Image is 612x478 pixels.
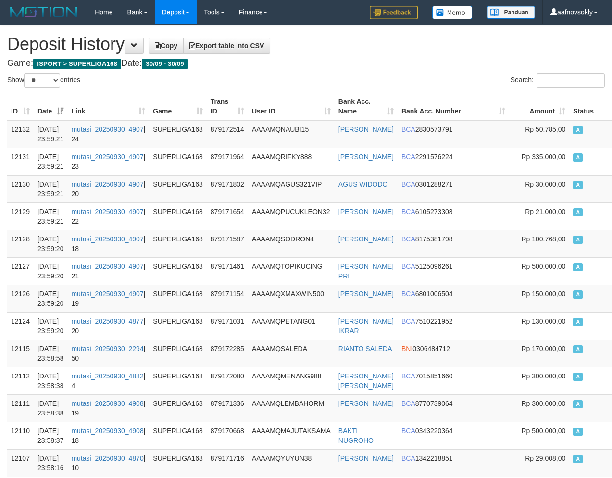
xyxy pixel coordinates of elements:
[521,372,565,380] span: Rp 300.000,00
[34,230,68,257] td: [DATE] 23:59:20
[525,180,565,188] span: Rp 30.000,00
[398,120,509,148] td: 2830573791
[511,73,605,88] label: Search:
[398,367,509,394] td: 7015851660
[521,153,565,161] span: Rp 335.000,00
[338,290,394,298] a: [PERSON_NAME]
[338,454,394,462] a: [PERSON_NAME]
[71,208,143,215] a: mutasi_20250930_4907
[67,148,149,175] td: | 23
[401,454,415,462] span: BCA
[34,422,68,449] td: [DATE] 23:58:37
[398,422,509,449] td: 0343220364
[487,6,535,19] img: panduan.png
[338,126,394,133] a: [PERSON_NAME]
[398,148,509,175] td: 2291576224
[149,285,207,312] td: SUPERLIGA168
[67,367,149,394] td: | 4
[573,153,583,162] span: Approved
[149,175,207,202] td: SUPERLIGA168
[189,42,264,50] span: Export table into CSV
[401,345,412,352] span: BNI
[7,285,34,312] td: 12126
[207,257,248,285] td: 879171461
[149,422,207,449] td: SUPERLIGA168
[34,257,68,285] td: [DATE] 23:59:20
[573,236,583,244] span: Approved
[67,394,149,422] td: | 19
[34,175,68,202] td: [DATE] 23:59:21
[573,345,583,353] span: Approved
[7,5,80,19] img: MOTION_logo.png
[401,208,415,215] span: BCA
[573,455,583,463] span: Approved
[521,263,565,270] span: Rp 500.000,00
[149,257,207,285] td: SUPERLIGA168
[207,449,248,477] td: 879171716
[401,290,415,298] span: BCA
[67,175,149,202] td: | 20
[34,93,68,120] th: Date: activate to sort column ascending
[7,73,80,88] label: Show entries
[573,181,583,189] span: Approved
[34,285,68,312] td: [DATE] 23:59:20
[248,449,335,477] td: AAAAMQYUYUN38
[207,422,248,449] td: 879170668
[7,449,34,477] td: 12107
[7,340,34,367] td: 12115
[7,59,605,68] h4: Game: Date:
[370,6,418,19] img: Feedback.jpg
[207,367,248,394] td: 879172080
[573,318,583,326] span: Approved
[573,373,583,381] span: Approved
[149,449,207,477] td: SUPERLIGA168
[521,345,565,352] span: Rp 170.000,00
[248,312,335,340] td: AAAAMQPETANG01
[207,312,248,340] td: 879171031
[521,400,565,407] span: Rp 300.000,00
[34,340,68,367] td: [DATE] 23:58:58
[67,312,149,340] td: | 20
[71,290,143,298] a: mutasi_20250930_4907
[398,230,509,257] td: 8175381798
[573,290,583,299] span: Approved
[248,285,335,312] td: AAAAMQXMAXWIN500
[207,93,248,120] th: Trans ID: activate to sort column ascending
[7,202,34,230] td: 12129
[207,175,248,202] td: 879171802
[71,345,143,352] a: mutasi_20250930_2294
[248,340,335,367] td: AAAAMQSALEDA
[71,153,143,161] a: mutasi_20250930_4907
[183,38,270,54] a: Export table into CSV
[7,367,34,394] td: 12112
[573,428,583,436] span: Approved
[71,400,143,407] a: mutasi_20250930_4908
[338,317,394,335] a: [PERSON_NAME] IKRAR
[398,312,509,340] td: 7510221952
[525,208,565,215] span: Rp 21.000,00
[71,263,143,270] a: mutasi_20250930_4907
[71,372,143,380] a: mutasi_20250930_4882
[248,93,335,120] th: User ID: activate to sort column ascending
[398,202,509,230] td: 6105273308
[401,400,415,407] span: BCA
[207,148,248,175] td: 879171964
[71,126,143,133] a: mutasi_20250930_4907
[207,394,248,422] td: 879171336
[24,73,60,88] select: Showentries
[338,235,394,243] a: [PERSON_NAME]
[71,235,143,243] a: mutasi_20250930_4907
[149,367,207,394] td: SUPERLIGA168
[521,235,565,243] span: Rp 100.768,00
[7,35,605,54] h1: Deposit History
[34,148,68,175] td: [DATE] 23:59:21
[398,257,509,285] td: 5125096261
[573,400,583,408] span: Approved
[7,120,34,148] td: 12132
[149,93,207,120] th: Game: activate to sort column ascending
[338,153,394,161] a: [PERSON_NAME]
[67,120,149,148] td: | 24
[149,230,207,257] td: SUPERLIGA168
[401,372,415,380] span: BCA
[34,312,68,340] td: [DATE] 23:59:20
